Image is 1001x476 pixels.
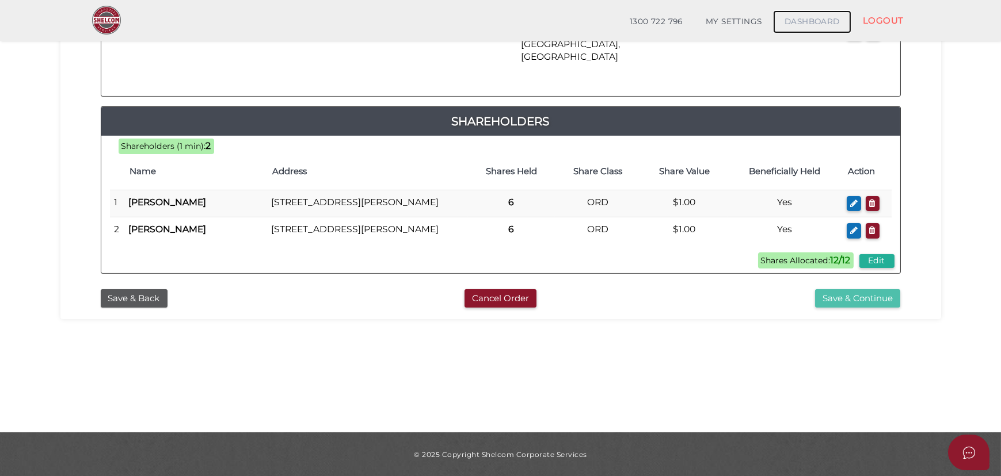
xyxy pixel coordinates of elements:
h4: Action [848,167,886,176]
span: Shareholders (1 min): [121,141,206,151]
h4: Share Value [647,167,722,176]
td: [STREET_ADDRESS][PERSON_NAME] [262,19,455,69]
h4: Share Class [561,167,635,176]
a: Shareholders [101,112,900,130]
h4: Beneficially Held [733,167,836,176]
button: Save & Continue [815,289,900,308]
td: Yes [728,190,842,217]
td: ORD [555,190,641,217]
b: [PERSON_NAME] [129,224,207,235]
b: [PERSON_NAME] [129,197,207,208]
td: [DATE] [455,19,516,69]
b: 6 [508,197,514,208]
td: $1.00 [641,190,728,217]
a: MY SETTINGS [694,10,774,33]
td: $1.00 [641,217,728,244]
b: 2 [206,140,211,151]
button: Cancel Order [465,289,536,308]
a: LOGOUT [851,9,915,32]
td: [STREET_ADDRESS][PERSON_NAME] [267,217,467,244]
td: Yes [728,217,842,244]
span: Shares Allocated: [758,252,854,268]
button: Save & Back [101,289,168,308]
td: 2 [110,217,124,244]
td: 1 [110,190,124,217]
button: Edit [859,254,895,267]
td: 2 [110,19,124,69]
b: 12/12 [831,255,851,266]
a: DASHBOARD [773,10,851,33]
b: 6 [508,224,514,235]
td: [STREET_ADDRESS][PERSON_NAME] [267,190,467,217]
a: 1300 722 796 [618,10,694,33]
h4: Address [272,167,462,176]
h4: Name [130,167,261,176]
button: Open asap [948,435,989,470]
td: ORD [555,217,641,244]
td: [GEOGRAPHIC_DATA], [GEOGRAPHIC_DATA], [GEOGRAPHIC_DATA] [516,19,682,69]
div: © 2025 Copyright Shelcom Corporate Services [69,450,933,459]
h4: Shares Held [474,167,549,176]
